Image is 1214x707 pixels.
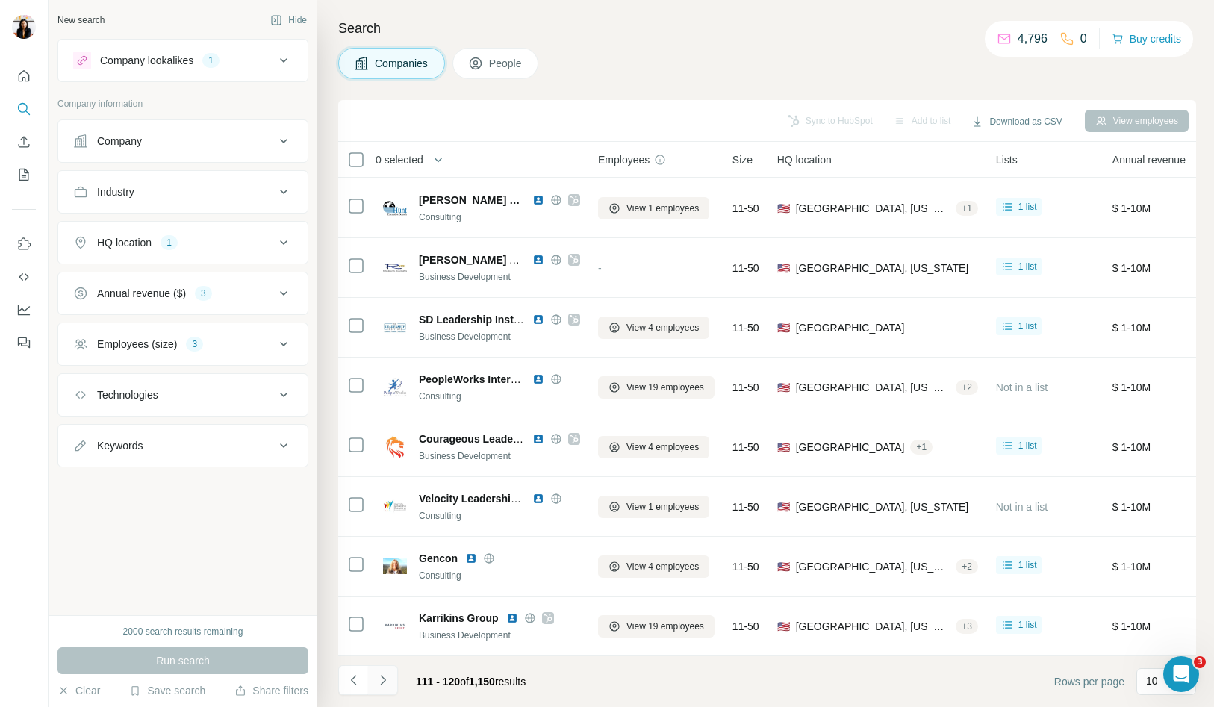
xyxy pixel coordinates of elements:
p: 4,796 [1018,30,1048,48]
span: 🇺🇸 [777,619,790,634]
img: Logo of Gencon [383,558,407,574]
span: 1,150 [469,676,495,688]
div: Technologies [97,387,158,402]
div: Industry [97,184,134,199]
span: Companies [375,56,429,71]
span: 🇺🇸 [777,261,790,275]
span: [PERSON_NAME] AND Associates [419,254,589,266]
span: $ 1-10M [1112,202,1151,214]
div: 3 [195,287,212,300]
div: Company lookalikes [100,53,193,68]
div: Annual revenue ($) [97,286,186,301]
button: View 1 employees [598,496,709,518]
div: Business Development [419,629,580,642]
span: 1 list [1018,200,1037,214]
span: Not in a list [996,381,1048,393]
span: [GEOGRAPHIC_DATA] [796,440,905,455]
span: [PERSON_NAME] Group [419,193,525,208]
span: 🇺🇸 [777,559,790,574]
img: LinkedIn logo [506,612,518,624]
button: Download as CSV [961,110,1072,133]
button: View 4 employees [598,555,709,578]
div: Company [97,134,142,149]
span: Rows per page [1054,674,1124,689]
div: HQ location [97,235,152,250]
span: 11-50 [732,320,759,335]
button: Technologies [58,377,308,413]
span: [GEOGRAPHIC_DATA], [US_STATE] [796,619,950,634]
span: results [416,676,526,688]
button: View 19 employees [598,615,715,638]
button: Quick start [12,63,36,90]
span: Velocity Leadership Consulting [419,493,574,505]
button: Feedback [12,329,36,356]
button: Use Surfe on LinkedIn [12,231,36,258]
span: 1 list [1018,558,1037,572]
button: Company lookalikes1 [58,43,308,78]
span: View 19 employees [626,620,704,633]
img: Logo of Velocity Leadership Consulting [383,495,407,519]
button: Buy credits [1112,28,1181,49]
div: Consulting [419,211,580,224]
span: 11-50 [732,499,759,514]
span: 🇺🇸 [777,320,790,335]
img: Logo of PeopleWorks International [383,376,407,399]
span: $ 1-10M [1112,501,1151,513]
span: 🇺🇸 [777,201,790,216]
p: Company information [57,97,308,110]
span: 🇺🇸 [777,499,790,514]
span: Courageous Leadership Alliance [419,433,581,445]
button: HQ location1 [58,225,308,261]
img: LinkedIn logo [532,493,544,505]
button: Use Surfe API [12,264,36,290]
span: View 19 employees [626,381,704,394]
img: LinkedIn logo [532,433,544,445]
span: Not in a list [996,501,1048,513]
button: Dashboard [12,296,36,323]
div: Keywords [97,438,143,453]
span: [GEOGRAPHIC_DATA], [US_STATE] [796,559,950,574]
span: View 1 employees [626,500,699,514]
div: 2000 search results remaining [123,625,243,638]
img: Logo of Hunt Group [383,196,407,220]
span: $ 1-10M [1112,441,1151,453]
span: $ 1-10M [1112,381,1151,393]
div: 1 [202,54,220,67]
button: View 19 employees [598,376,715,399]
span: Annual revenue [1112,152,1186,167]
span: 111 - 120 [416,676,460,688]
div: + 1 [956,202,978,215]
span: PeopleWorks International [419,373,550,385]
span: SD Leadership Institute [419,314,535,326]
span: $ 1-10M [1112,620,1151,632]
button: Industry [58,174,308,210]
div: + 1 [910,440,933,454]
div: + 2 [956,560,978,573]
button: Employees (size)3 [58,326,308,362]
button: Enrich CSV [12,128,36,155]
span: People [489,56,523,71]
span: 11-50 [732,619,759,634]
span: View 1 employees [626,202,699,215]
img: Logo of Rembisz AND Associates [383,256,407,280]
img: LinkedIn logo [532,314,544,326]
div: Employees (size) [97,337,177,352]
span: Gencon [419,551,458,566]
span: Employees [598,152,650,167]
button: Keywords [58,428,308,464]
span: $ 1-10M [1112,561,1151,573]
span: 11-50 [732,201,759,216]
span: 11-50 [732,440,759,455]
div: Business Development [419,270,580,284]
button: Company [58,123,308,159]
span: $ 1-10M [1112,262,1151,274]
div: + 3 [956,620,978,633]
iframe: Intercom live chat [1163,656,1199,692]
button: Clear [57,683,100,698]
span: [GEOGRAPHIC_DATA], [US_STATE] [796,261,969,275]
span: 🇺🇸 [777,440,790,455]
span: Lists [996,152,1018,167]
span: 0 selected [376,152,423,167]
span: 11-50 [732,559,759,574]
button: Annual revenue ($)3 [58,275,308,311]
